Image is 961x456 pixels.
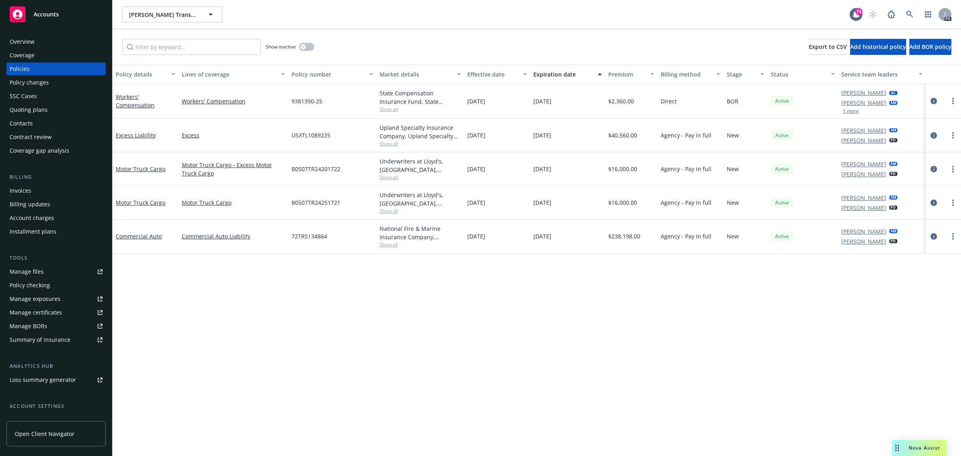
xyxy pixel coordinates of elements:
[380,191,461,208] div: Underwriters at Lloyd's, [GEOGRAPHIC_DATA], [PERSON_NAME] of [GEOGRAPHIC_DATA], Risk Placement Se...
[182,232,285,240] a: Commercial Auto Liability
[948,164,958,174] a: more
[182,161,285,178] a: Motor Truck Cargo - Excess Motor Truck Cargo
[841,170,886,178] a: [PERSON_NAME]
[129,10,198,19] span: [PERSON_NAME] Transportation, Inc.
[10,225,56,238] div: Installment plans
[380,208,461,214] span: Show all
[292,97,322,105] span: 9381390-25
[841,227,886,236] a: [PERSON_NAME]
[608,232,640,240] span: $238,198.00
[530,65,605,84] button: Expiration date
[6,173,106,181] div: Billing
[380,241,461,248] span: Show all
[116,232,162,240] a: Commercial Auto
[608,131,637,139] span: $40,560.00
[10,212,54,224] div: Account charges
[6,76,106,89] a: Policy changes
[724,65,768,84] button: Stage
[380,224,461,241] div: National Fire & Marine Insurance Company, Berkshire Hathaway Specialty Insurance, Risk Placement ...
[909,43,951,50] span: Add BOR policy
[608,165,637,173] span: $16,000.00
[661,131,712,139] span: Agency - Pay in full
[727,131,739,139] span: New
[909,444,940,451] span: Nova Assist
[10,293,60,305] div: Manage exposures
[838,65,926,84] button: Service team leaders
[122,39,261,55] input: Filter by keyword...
[380,70,452,79] div: Market details
[929,232,939,241] a: circleInformation
[10,63,30,75] div: Policies
[182,70,276,79] div: Lines of coverage
[841,99,886,107] a: [PERSON_NAME]
[6,293,106,305] span: Manage exposures
[6,254,106,262] div: Tools
[929,198,939,208] a: circleInformation
[6,402,106,410] div: Account settings
[6,279,106,292] a: Policy checking
[774,132,790,139] span: Active
[380,106,461,113] span: Show all
[467,198,485,207] span: [DATE]
[6,3,106,26] a: Accounts
[841,194,886,202] a: [PERSON_NAME]
[113,65,179,84] button: Policy details
[809,39,847,55] button: Export to CSV
[841,126,886,135] a: [PERSON_NAME]
[902,6,918,22] a: Search
[855,8,862,15] div: 74
[768,65,838,84] button: Status
[10,333,70,346] div: Summary of insurance
[116,199,165,206] a: Motor Truck Cargo
[6,35,106,48] a: Overview
[10,144,69,157] div: Coverage gap analysis
[929,96,939,106] a: circleInformation
[10,103,48,116] div: Quoting plans
[608,97,634,105] span: $2,360.00
[533,70,593,79] div: Expiration date
[10,184,31,197] div: Invoices
[6,212,106,224] a: Account charges
[380,174,461,181] span: Show all
[774,199,790,206] span: Active
[533,165,551,173] span: [DATE]
[533,232,551,240] span: [DATE]
[920,6,936,22] a: Switch app
[948,131,958,140] a: more
[774,165,790,173] span: Active
[661,232,712,240] span: Agency - Pay in full
[6,306,106,319] a: Manage certificates
[116,93,155,109] a: Workers' Compensation
[380,123,461,140] div: Upland Specialty Insurance Company, Upland Specialty Insurance Company, Risk Placement Services, ...
[292,198,340,207] span: B0507TR24251721
[6,265,106,278] a: Manage files
[841,70,914,79] div: Service team leaders
[265,43,296,50] span: Show inactive
[182,198,285,207] a: Motor Truck Cargo
[10,76,49,89] div: Policy changes
[288,65,376,84] button: Policy number
[841,204,886,212] a: [PERSON_NAME]
[533,198,551,207] span: [DATE]
[179,65,288,84] button: Lines of coverage
[850,39,906,55] button: Add historical policy
[661,165,712,173] span: Agency - Pay in full
[116,165,165,173] a: Motor Truck Cargo
[380,89,461,106] div: State Compensation Insurance Fund, State Compensation Insurance Fund (SCIF)
[661,70,712,79] div: Billing method
[292,131,330,139] span: USXTL1089225
[116,70,167,79] div: Policy details
[892,440,902,456] div: Drag to move
[727,198,739,207] span: New
[948,232,958,241] a: more
[892,440,947,456] button: Nova Assist
[929,164,939,174] a: circleInformation
[6,90,106,103] a: SSC Cases
[948,96,958,106] a: more
[850,43,906,50] span: Add historical policy
[467,97,485,105] span: [DATE]
[771,70,826,79] div: Status
[841,136,886,145] a: [PERSON_NAME]
[10,265,44,278] div: Manage files
[10,131,52,143] div: Contract review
